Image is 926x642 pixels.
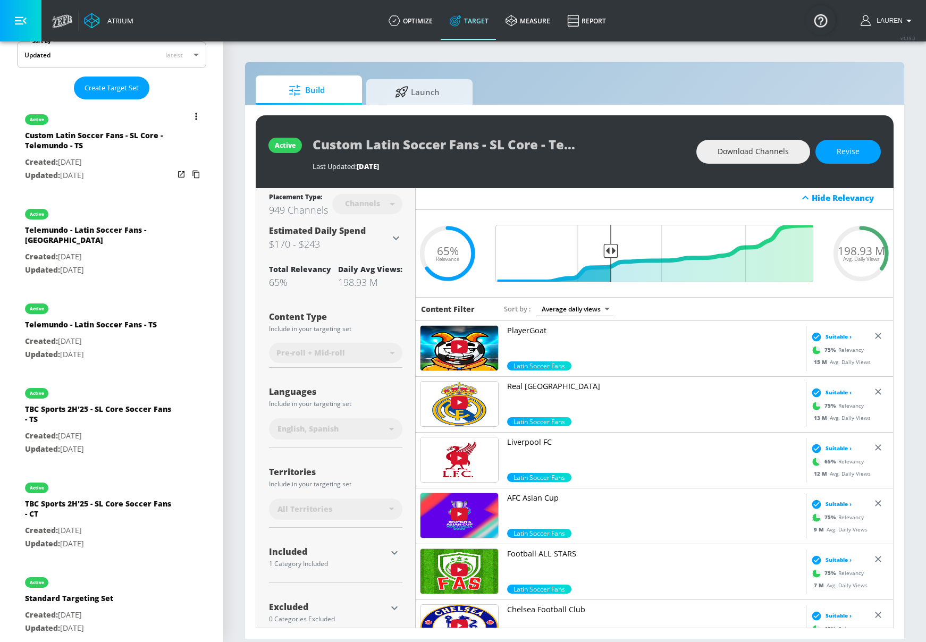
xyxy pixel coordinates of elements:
[809,621,864,637] div: Relevancy
[25,169,174,182] p: [DATE]
[338,276,402,289] div: 198.93 M
[25,593,113,609] div: Standard Targeting Set
[25,156,174,169] p: [DATE]
[812,192,887,203] div: Hide Relevancy
[25,170,60,180] span: Updated:
[269,264,331,274] div: Total Relevancy
[269,204,328,216] div: 949 Channels
[25,537,174,551] p: [DATE]
[25,443,174,456] p: [DATE]
[25,335,157,348] p: [DATE]
[809,565,864,581] div: Relevancy
[824,625,838,633] span: 65 %
[25,225,174,250] div: Telemundo - Latin Soccer Fans - [GEOGRAPHIC_DATA]
[809,413,871,421] div: Avg. Daily Views
[507,604,802,615] p: Chelsea Football Club
[266,78,347,103] span: Build
[507,529,571,538] span: Latin Soccer Fans
[25,265,60,275] span: Updated:
[25,250,174,264] p: [DATE]
[809,469,871,477] div: Avg. Daily Views
[269,418,402,440] div: English, Spanish
[814,358,830,365] span: 15 M
[809,453,864,469] div: Relevancy
[507,529,571,538] div: 75.0%
[275,141,296,150] div: active
[25,610,58,620] span: Created:
[718,145,789,158] span: Download Channels
[507,325,802,336] p: PlayerGoat
[30,485,44,491] div: active
[843,256,880,261] span: Avg. Daily Views
[420,437,498,482] img: UU9LQwHZoucFT94I2h6JOcjw
[814,469,830,477] span: 12 M
[420,326,498,370] img: UUsQkz42qSgAlo0zUb94XvXg
[17,472,206,558] div: activeTBC Sports 2H'25 - SL Core Soccer Fans - CTCreated:[DATE]Updated:[DATE]
[269,468,402,476] div: Territories
[25,336,58,346] span: Created:
[507,417,571,426] span: Latin Soccer Fans
[809,331,852,342] div: Suitable ›
[837,145,860,158] span: Revise
[103,16,133,26] div: Atrium
[25,429,174,443] p: [DATE]
[809,358,871,366] div: Avg. Daily Views
[559,2,614,40] a: Report
[420,382,498,426] img: UUWV3obpZVGgJ3j9FVhEjF2Q
[809,610,852,621] div: Suitable ›
[861,14,915,27] button: Lauren
[824,402,838,410] span: 75 %
[269,236,390,251] h3: $170 - $243
[25,538,60,548] span: Updated:
[269,276,331,289] div: 65%
[25,349,60,359] span: Updated:
[269,547,386,556] div: Included
[269,387,402,396] div: Languages
[357,162,379,171] span: [DATE]
[809,499,852,509] div: Suitable ›
[814,525,827,533] span: 9 M
[276,348,345,358] span: Pre-roll + Mid-roll
[269,616,386,622] div: 0 Categories Excluded
[338,264,402,274] div: Daily Avg Views:
[377,79,458,105] span: Launch
[826,333,852,341] span: Suitable ›
[507,604,802,640] a: Chelsea Football Club
[507,437,802,473] a: Liverpool FC
[25,157,58,167] span: Created:
[17,198,206,284] div: activeTelemundo - Latin Soccer Fans - [GEOGRAPHIC_DATA]Created:[DATE]Updated:[DATE]
[824,513,838,521] span: 75 %
[507,381,802,417] a: Real [GEOGRAPHIC_DATA]
[826,612,852,620] span: Suitable ›
[507,417,571,426] div: 75.0%
[806,5,836,35] button: Open Resource Center
[826,444,852,452] span: Suitable ›
[809,581,868,589] div: Avg. Daily Views
[269,225,402,251] div: Estimated Daily Spend$170 - $243
[17,293,206,369] div: activeTelemundo - Latin Soccer Fans - TSCreated:[DATE]Updated:[DATE]
[826,556,852,564] span: Suitable ›
[809,387,852,398] div: Suitable ›
[25,130,174,156] div: Custom Latin Soccer Fans - SL Core - Telemundo - TS
[25,348,157,361] p: [DATE]
[269,192,328,204] div: Placement Type:
[507,493,802,503] p: AFC Asian Cup
[269,481,402,487] div: Include in your targeting set
[174,167,189,182] button: Open in new window
[25,444,60,454] span: Updated:
[437,246,459,257] span: 65%
[826,500,852,508] span: Suitable ›
[824,569,838,577] span: 75 %
[421,304,475,314] h6: Content Filter
[420,549,498,594] img: UUWWJOnuHC7csfhYfTSqCJRQ
[824,458,838,466] span: 65 %
[809,398,864,413] div: Relevancy
[269,312,402,321] div: Content Type
[340,199,385,208] div: Channels
[25,524,174,537] p: [DATE]
[507,548,802,559] p: Football ALL STARS
[269,326,402,332] div: Include in your targeting set
[17,104,206,190] div: activeCustom Latin Soccer Fans - SL Core - Telemundo - TSCreated:[DATE]Updated:[DATE]
[30,306,44,311] div: active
